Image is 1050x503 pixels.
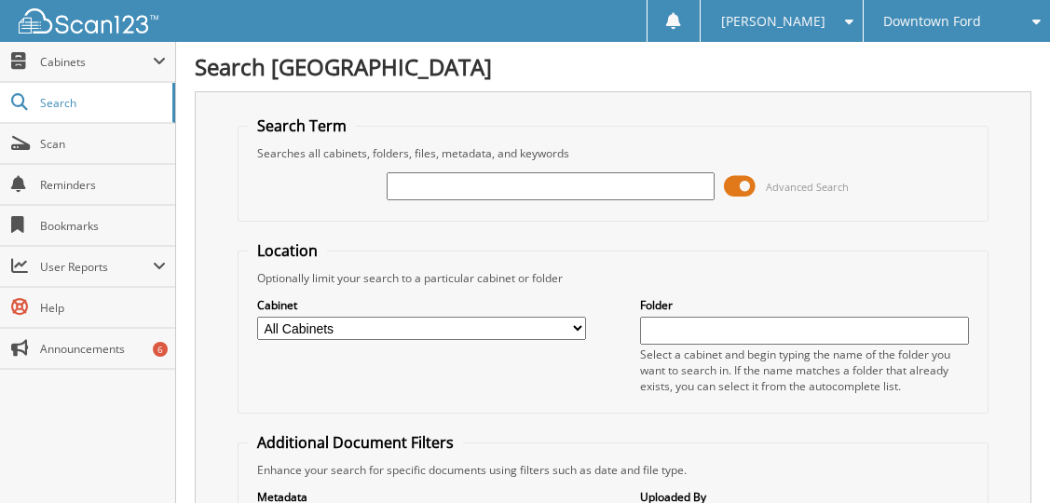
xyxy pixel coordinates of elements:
[640,347,969,394] div: Select a cabinet and begin typing the name of the folder you want to search in. If the name match...
[40,300,166,316] span: Help
[248,145,978,161] div: Searches all cabinets, folders, files, metadata, and keywords
[766,180,849,194] span: Advanced Search
[40,136,166,152] span: Scan
[40,177,166,193] span: Reminders
[248,116,356,136] legend: Search Term
[195,51,1031,82] h1: Search [GEOGRAPHIC_DATA]
[248,432,463,453] legend: Additional Document Filters
[248,270,978,286] div: Optionally limit your search to a particular cabinet or folder
[248,240,327,261] legend: Location
[40,259,153,275] span: User Reports
[153,342,168,357] div: 6
[248,462,978,478] div: Enhance your search for specific documents using filters such as date and file type.
[883,16,981,27] span: Downtown Ford
[640,297,969,313] label: Folder
[40,218,166,234] span: Bookmarks
[40,95,163,111] span: Search
[721,16,825,27] span: [PERSON_NAME]
[40,341,166,357] span: Announcements
[257,297,586,313] label: Cabinet
[40,54,153,70] span: Cabinets
[19,8,158,34] img: scan123-logo-white.svg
